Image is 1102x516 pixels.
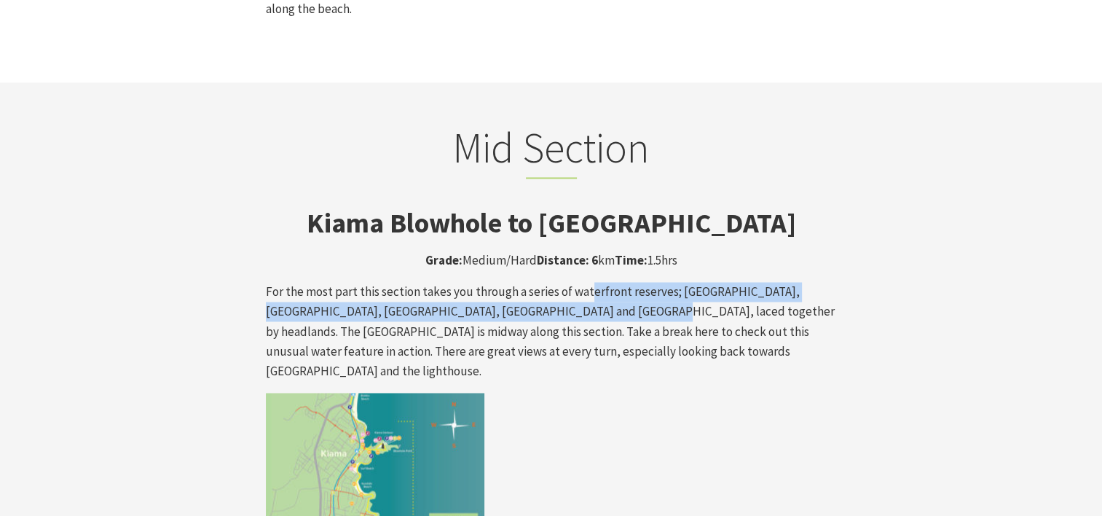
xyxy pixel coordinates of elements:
[266,251,837,270] p: Medium/Hard km 1.5hrs
[266,282,837,381] p: For the most part this section takes you through a series of waterfront reserves; [GEOGRAPHIC_DAT...
[615,252,648,268] strong: Time:
[307,206,796,240] strong: Kiama Blowhole to [GEOGRAPHIC_DATA]
[537,252,598,268] strong: Distance: 6
[266,122,837,179] h2: Mid Section
[425,252,463,268] strong: Grade:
